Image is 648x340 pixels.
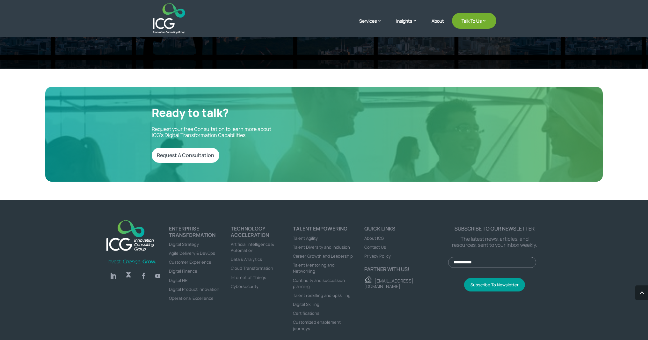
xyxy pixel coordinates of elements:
a: Artificial intelligence & Automation [231,241,274,253]
a: logo_footer [103,216,158,255]
a: Follow on Facebook [137,269,150,282]
img: ICG-new logo (1) [103,216,158,254]
h4: Quick links [364,226,448,235]
p: The latest news, articles, and resources, sent to your inbox weekly. [448,236,541,248]
a: Cloud Transformation [231,265,273,271]
h4: Talent Empowering [293,226,355,235]
a: Contact Us [364,244,386,250]
a: Continuity and succession planning [293,277,345,289]
h2: Ready to talk? [152,106,315,123]
span: Subscribe To Newsletter [470,282,519,288]
a: Data & Analytics [231,256,262,262]
a: Cybersecurity [231,283,258,289]
a: About ICG [364,235,384,241]
h4: ENTERPRISE TRANSFORMATION [169,226,231,241]
a: Follow on LinkedIn [107,269,120,282]
a: Request A Consultation [152,148,220,163]
a: Talk To Us [452,13,496,29]
a: Talent Diversity and Inclusion [293,244,350,250]
a: Digital Finance [169,268,197,274]
a: Agile Delivery & DevOps [169,250,215,256]
a: About [432,19,444,34]
button: Subscribe To Newsletter [464,278,525,291]
a: Career Growth and Leadership [293,253,353,259]
a: Talent Mentoring and Networking [293,262,335,274]
a: Talent Agility [293,235,318,241]
a: [EMAIL_ADDRESS][DOMAIN_NAME] [364,278,413,289]
a: Privacy Policy [364,253,391,259]
a: Insights [396,18,424,34]
a: Digital Strategy [169,241,199,247]
a: Customized enablement journeys [293,319,341,331]
a: Internet of Things [231,275,266,280]
a: Follow on Youtube [153,271,163,281]
a: Digital Skilling [293,301,319,307]
img: email - ICG [364,276,372,283]
img: ICG [153,3,185,34]
a: Operational Excellence [169,295,214,301]
a: Customer Experience [169,259,211,265]
p: Request your free Consultation to learn more about ICG’s Digital Transformation Capabilities [152,126,315,138]
img: Invest-Change-Grow-Green [107,259,157,265]
a: Digital HR [169,277,187,283]
a: Services [359,18,388,34]
iframe: Chat Widget [539,271,648,340]
a: Digital Product Innovation [169,286,219,292]
p: Subscribe to our newsletter [448,226,541,232]
a: Follow on X [122,269,135,282]
h4: TECHNOLOGY ACCELERATION [231,226,293,241]
a: Talent reskilling and upskilling [293,292,351,298]
a: Certifications [293,310,319,316]
p: Partner with us! [364,266,448,272]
